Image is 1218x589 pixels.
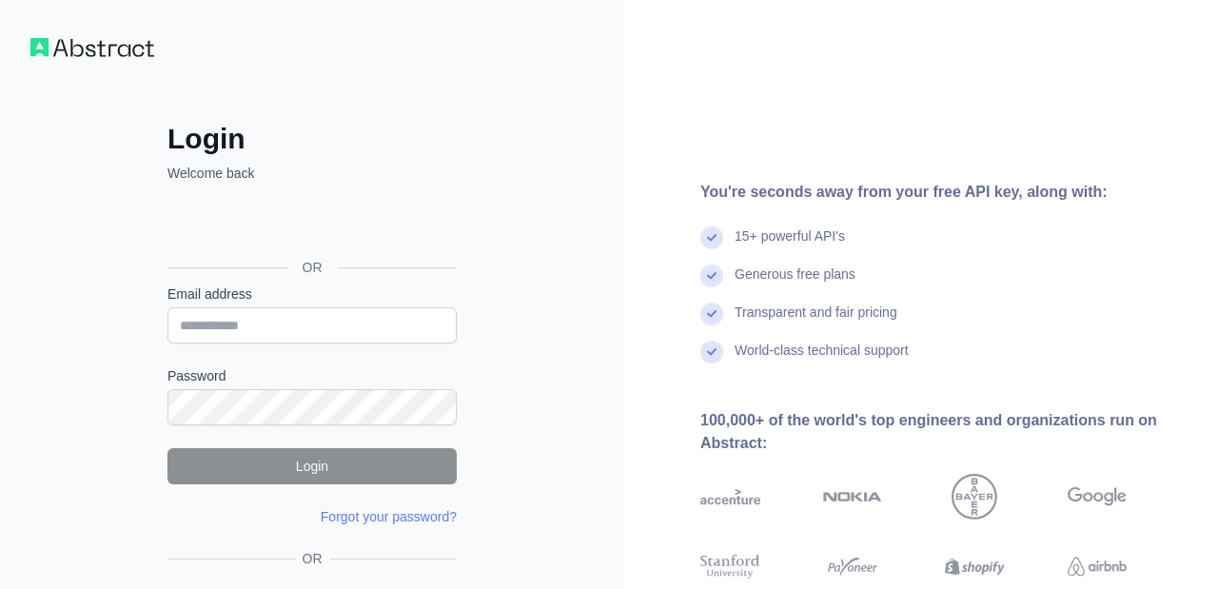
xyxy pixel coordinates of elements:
[945,552,1005,581] img: shopify
[700,409,1188,455] div: 100,000+ of the world's top engineers and organizations run on Abstract:
[700,474,760,520] img: accenture
[700,181,1188,204] div: You're seconds away from your free API key, along with:
[735,265,855,303] div: Generous free plans
[1068,474,1128,520] img: google
[295,549,330,568] span: OR
[1068,552,1128,581] img: airbnb
[735,303,897,341] div: Transparent and fair pricing
[700,341,723,363] img: check mark
[30,38,154,57] img: Workflow
[952,474,997,520] img: bayer
[287,258,338,277] span: OR
[167,448,457,484] button: Login
[167,285,457,304] label: Email address
[823,552,883,581] img: payoneer
[735,341,909,379] div: World-class technical support
[823,474,883,520] img: nokia
[167,164,457,183] p: Welcome back
[158,204,462,245] iframe: Sign in with Google Button
[700,303,723,325] img: check mark
[167,366,457,385] label: Password
[700,265,723,287] img: check mark
[167,122,457,156] h2: Login
[735,226,845,265] div: 15+ powerful API's
[321,509,457,524] a: Forgot your password?
[700,226,723,249] img: check mark
[700,552,760,581] img: stanford university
